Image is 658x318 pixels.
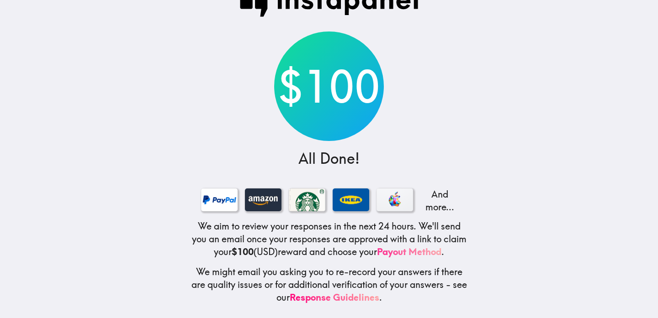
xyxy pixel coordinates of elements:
a: Response Guidelines [290,292,379,303]
div: $100 [274,31,384,141]
h5: We aim to review your responses in the next 24 hours. We'll send you an email once your responses... [190,220,468,258]
h5: We might email you asking you to re-record your answers if there are quality issues or for additi... [190,266,468,304]
b: $100 [232,246,254,257]
h3: All Done! [298,148,360,169]
p: And more... [420,188,457,214]
a: Payout Method [377,246,441,257]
